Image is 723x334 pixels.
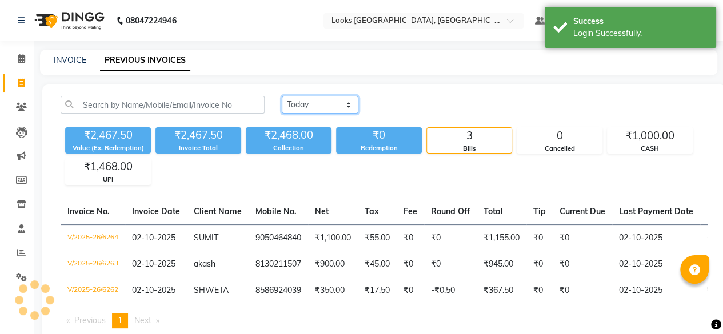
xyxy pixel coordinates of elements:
[526,224,553,251] td: ₹0
[427,144,512,154] div: Bills
[194,259,215,269] span: akash
[249,224,308,251] td: 9050464840
[608,128,692,144] div: ₹1,000.00
[118,315,122,325] span: 1
[619,206,693,216] span: Last Payment Date
[477,251,526,277] td: ₹945.00
[194,285,229,295] span: SHWETA
[66,159,150,175] div: ₹1,468.00
[608,144,692,154] div: CASH
[61,277,125,304] td: V/2025-26/6262
[336,143,422,153] div: Redemption
[132,206,180,216] span: Invoice Date
[29,5,107,37] img: logo
[553,277,612,304] td: ₹0
[134,315,151,325] span: Next
[61,224,125,251] td: V/2025-26/6264
[484,206,503,216] span: Total
[365,206,379,216] span: Tax
[526,277,553,304] td: ₹0
[477,277,526,304] td: ₹367.50
[61,313,708,328] nav: Pagination
[132,259,175,269] span: 02-10-2025
[560,206,605,216] span: Current Due
[358,277,397,304] td: ₹17.50
[424,224,477,251] td: ₹0
[404,206,417,216] span: Fee
[65,143,151,153] div: Value (Ex. Redemption)
[249,277,308,304] td: 8586924039
[74,315,106,325] span: Previous
[431,206,470,216] span: Round Off
[553,251,612,277] td: ₹0
[424,277,477,304] td: -₹0.50
[397,277,424,304] td: ₹0
[249,251,308,277] td: 8130211507
[336,127,422,143] div: ₹0
[612,251,700,277] td: 02-10-2025
[358,251,397,277] td: ₹45.00
[132,232,175,243] span: 02-10-2025
[612,224,700,251] td: 02-10-2025
[155,127,241,143] div: ₹2,467.50
[155,143,241,153] div: Invoice Total
[132,285,175,295] span: 02-10-2025
[477,224,526,251] td: ₹1,155.00
[397,251,424,277] td: ₹0
[397,224,424,251] td: ₹0
[358,224,397,251] td: ₹55.00
[526,251,553,277] td: ₹0
[308,251,358,277] td: ₹900.00
[126,5,176,37] b: 08047224946
[100,50,190,71] a: PREVIOUS INVOICES
[67,206,110,216] span: Invoice No.
[255,206,297,216] span: Mobile No.
[61,96,265,114] input: Search by Name/Mobile/Email/Invoice No
[612,277,700,304] td: 02-10-2025
[517,144,602,154] div: Cancelled
[194,206,242,216] span: Client Name
[194,232,218,243] span: SUMIT
[246,143,331,153] div: Collection
[424,251,477,277] td: ₹0
[315,206,329,216] span: Net
[61,251,125,277] td: V/2025-26/6263
[246,127,331,143] div: ₹2,468.00
[54,55,86,65] a: INVOICE
[308,224,358,251] td: ₹1,100.00
[65,127,151,143] div: ₹2,467.50
[66,175,150,184] div: UPI
[308,277,358,304] td: ₹350.00
[517,128,602,144] div: 0
[533,206,546,216] span: Tip
[553,224,612,251] td: ₹0
[573,15,708,27] div: Success
[573,27,708,39] div: Login Successfully.
[427,128,512,144] div: 3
